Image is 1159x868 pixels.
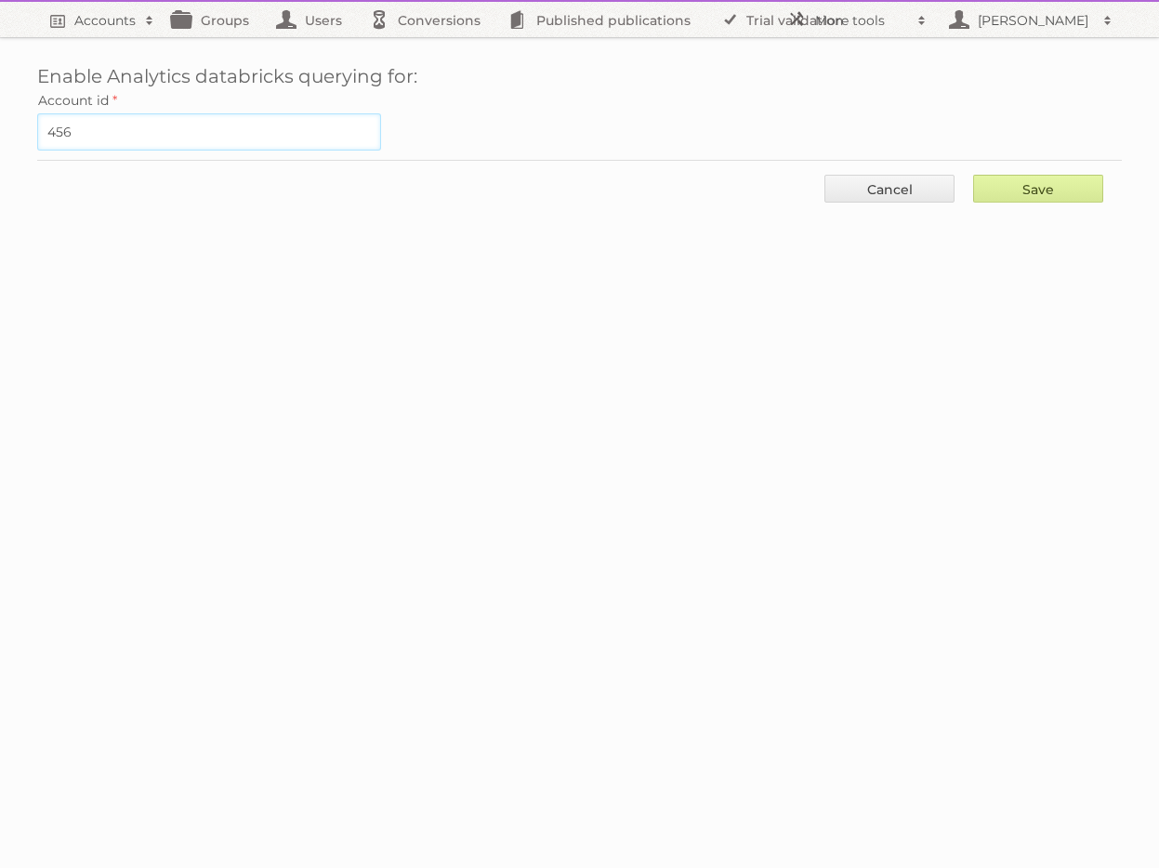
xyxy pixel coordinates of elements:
[824,175,955,203] a: Cancel
[37,65,1122,87] h1: Enable Analytics databricks querying for:
[973,11,1094,30] h2: [PERSON_NAME]
[973,175,1103,203] input: Save
[37,113,381,151] input: Use comma for multiple values
[936,2,1122,37] a: [PERSON_NAME]
[499,2,709,37] a: Published publications
[778,2,936,37] a: More tools
[37,2,164,37] a: Accounts
[268,2,361,37] a: Users
[74,11,136,30] h2: Accounts
[815,11,908,30] h2: More tools
[164,2,268,37] a: Groups
[709,2,863,37] a: Trial validation
[38,92,109,109] span: Account id
[361,2,499,37] a: Conversions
